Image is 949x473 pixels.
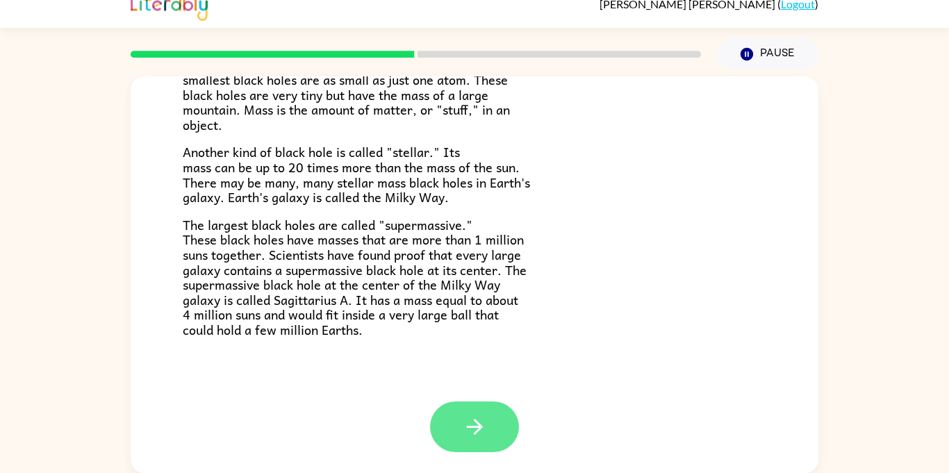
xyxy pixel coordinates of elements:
[718,38,818,70] button: Pause
[183,142,530,207] span: Another kind of black hole is called "stellar." Its mass can be up to 20 times more than the mass...
[183,54,510,134] span: Black holes can be big or small. Scientists think the smallest black holes are as small as just o...
[183,215,527,340] span: The largest black holes are called "supermassive." These black holes have masses that are more th...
